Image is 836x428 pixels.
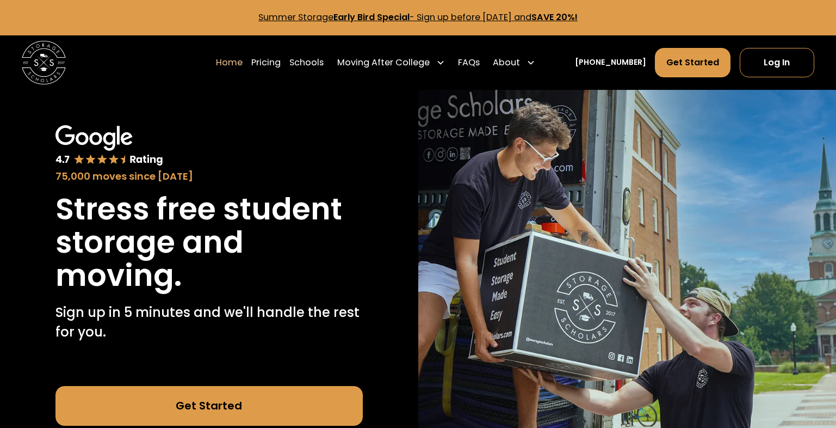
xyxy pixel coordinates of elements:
img: Google 4.7 star rating [55,125,163,167]
strong: SAVE 20%! [531,11,578,23]
a: Schools [289,47,324,78]
p: Sign up in 5 minutes and we'll handle the rest for you. [55,303,363,343]
div: Moving After College [333,47,449,78]
a: home [22,41,66,85]
h1: Stress free student storage and moving. [55,192,363,292]
a: [PHONE_NUMBER] [575,57,646,68]
a: Get Started [55,386,363,426]
img: Storage Scholars main logo [22,41,66,85]
a: FAQs [458,47,480,78]
a: Log In [740,48,814,77]
a: Get Started [655,48,730,77]
div: Moving After College [337,56,430,69]
strong: Early Bird Special [333,11,410,23]
a: Summer StorageEarly Bird Special- Sign up before [DATE] andSAVE 20%! [258,11,578,23]
div: 75,000 moves since [DATE] [55,169,363,184]
a: Home [216,47,243,78]
div: About [488,47,540,78]
div: About [493,56,520,69]
a: Pricing [251,47,281,78]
